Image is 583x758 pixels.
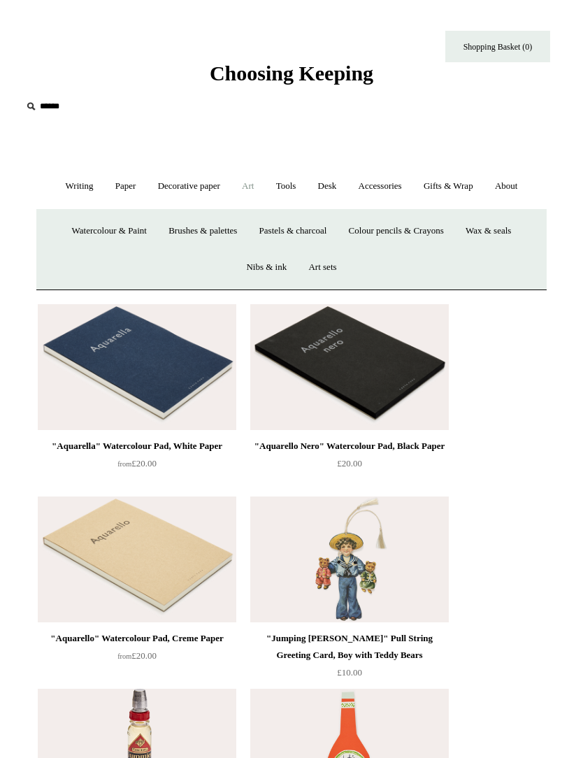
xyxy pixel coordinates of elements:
a: Tools [266,168,306,205]
img: "Jumping Jack" Pull String Greeting Card, Boy with Teddy Bears [250,496,449,622]
a: Watercolour & Paint [62,213,157,250]
div: "Jumping [PERSON_NAME]" Pull String Greeting Card, Boy with Teddy Bears [254,630,445,664]
span: £20.00 [117,650,157,661]
span: £20.00 [337,458,362,469]
a: Accessories [349,168,412,205]
div: "Aquarello" Watercolour Pad, Creme Paper [41,630,233,647]
a: "Aquarella" Watercolour Pad, White Paper from£20.00 [38,438,236,495]
img: "Aquarello" Watercolour Pad, Creme Paper [38,496,236,622]
a: "Aquarello Nero" Watercolour Pad, Black Paper "Aquarello Nero" Watercolour Pad, Black Paper [250,304,449,430]
a: Colour pencils & Crayons [339,213,454,250]
a: Pastels & charcoal [250,213,337,250]
span: from [117,652,131,660]
a: Brushes & palettes [159,213,247,250]
a: Wax & seals [456,213,521,250]
img: "Aquarella" Watercolour Pad, White Paper [38,304,236,430]
a: Desk [308,168,347,205]
a: Decorative paper [148,168,230,205]
a: "Aquarello Nero" Watercolour Pad, Black Paper £20.00 [250,438,449,495]
a: "Jumping Jack" Pull String Greeting Card, Boy with Teddy Bears "Jumping Jack" Pull String Greetin... [250,496,449,622]
a: "Jumping [PERSON_NAME]" Pull String Greeting Card, Boy with Teddy Bears £10.00 [250,630,449,687]
a: Writing [56,168,103,205]
a: Art sets [298,249,346,286]
a: "Aquarello" Watercolour Pad, Creme Paper "Aquarello" Watercolour Pad, Creme Paper [38,496,236,622]
div: "Aquarello Nero" Watercolour Pad, Black Paper [254,438,445,455]
span: £10.00 [337,667,362,678]
span: from [117,460,131,468]
a: "Aquarello" Watercolour Pad, Creme Paper from£20.00 [38,630,236,687]
a: Choosing Keeping [210,73,373,83]
a: Shopping Basket (0) [445,31,550,62]
div: "Aquarella" Watercolour Pad, White Paper [41,438,233,455]
a: About [485,168,528,205]
a: Nibs & ink [236,249,296,286]
img: "Aquarello Nero" Watercolour Pad, Black Paper [250,304,449,430]
span: £20.00 [117,458,157,469]
span: Choosing Keeping [210,62,373,85]
a: Paper [106,168,146,205]
a: Art [232,168,264,205]
a: Gifts & Wrap [414,168,483,205]
a: "Aquarella" Watercolour Pad, White Paper "Aquarella" Watercolour Pad, White Paper [38,304,236,430]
